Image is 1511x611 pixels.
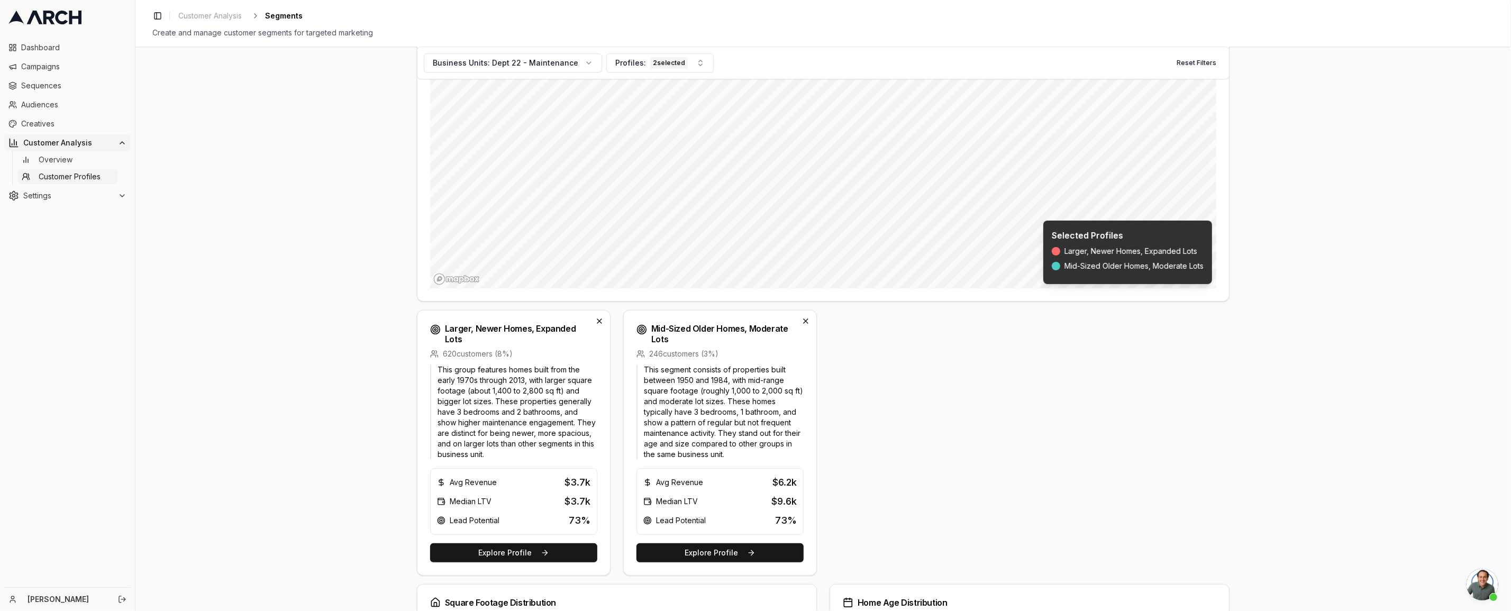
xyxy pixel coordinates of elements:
[437,496,491,507] div: Median LTV
[23,138,114,148] span: Customer Analysis
[152,28,1494,38] div: Create and manage customer segments for targeted marketing
[775,513,797,528] div: 73 %
[636,364,804,460] p: This segment consists of properties built between 1950 and 1984, with mid-range square footage (r...
[771,494,797,509] div: $9.6k
[430,543,597,562] button: Explore Profile
[565,475,590,490] div: $3.7k
[636,543,804,562] button: Explore Profile
[21,42,126,53] span: Dashboard
[39,171,101,182] span: Customer Profiles
[1064,246,1197,257] span: Larger, Newer Homes, Expanded Lots
[17,169,118,184] a: Customer Profiles
[39,154,72,165] span: Overview
[4,134,131,151] button: Customer Analysis
[430,24,1216,288] canvas: Map
[643,496,698,507] div: Median LTV
[1064,261,1204,271] span: Mid-Sized Older Homes, Moderate Lots
[437,477,497,488] div: Avg Revenue
[21,80,126,91] span: Sequences
[843,597,1216,608] div: Home Age Distribution
[424,53,602,72] button: Business Units:Dept 22 - Maintenance
[445,323,593,344] h3: Larger, Newer Homes, Expanded Lots
[430,364,597,460] p: This group features homes built from the early 1970s through 2013, with larger square footage (ab...
[115,592,130,607] button: Log out
[4,115,131,132] a: Creatives
[4,39,131,56] a: Dashboard
[4,58,131,75] a: Campaigns
[615,57,688,69] div: Profiles:
[433,58,490,68] span: Business Units:
[178,11,242,21] span: Customer Analysis
[21,61,126,72] span: Campaigns
[433,273,480,285] a: Mapbox homepage
[565,494,590,509] div: $3.7k
[649,349,718,359] span: 246 customers ( 3 %)
[17,152,118,167] a: Overview
[4,77,131,94] a: Sequences
[1467,569,1498,600] a: Open chat
[430,597,804,608] div: Square Footage Distribution
[4,187,131,204] button: Settings
[650,57,688,69] div: 2 selected
[799,315,812,327] button: Deselect profile
[4,96,131,113] a: Audiences
[772,475,797,490] div: $6.2k
[643,477,703,488] div: Avg Revenue
[174,8,303,23] nav: breadcrumb
[643,515,706,526] div: Lead Potential
[437,515,499,526] div: Lead Potential
[569,513,590,528] div: 73 %
[593,315,606,327] button: Deselect profile
[1170,54,1223,71] button: Reset Filters
[21,118,126,129] span: Creatives
[265,11,303,21] span: Segments
[443,349,513,359] span: 620 customers ( 8 %)
[174,8,246,23] a: Customer Analysis
[492,58,578,68] span: Dept 22 - Maintenance
[651,323,799,344] h3: Mid-Sized Older Homes, Moderate Lots
[21,99,126,110] span: Audiences
[1052,229,1204,242] h3: Selected Profiles
[23,190,114,201] span: Settings
[28,594,106,605] a: [PERSON_NAME]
